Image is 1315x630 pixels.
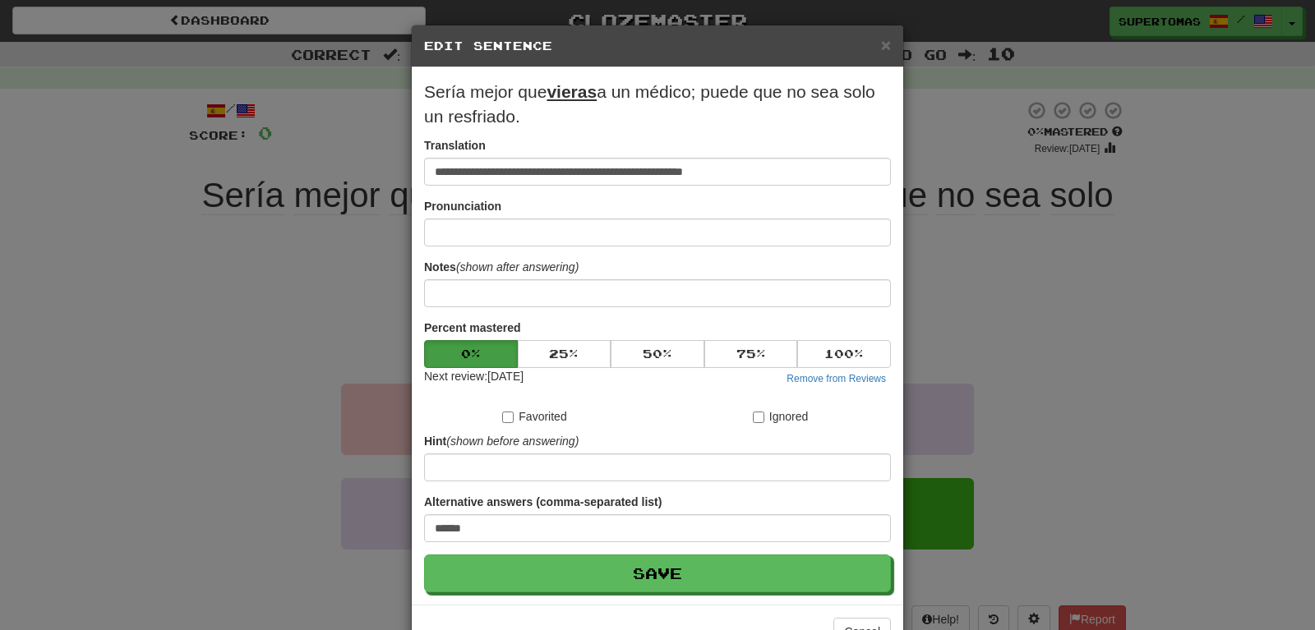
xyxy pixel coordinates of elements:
button: 75% [704,340,798,368]
input: Ignored [753,412,764,423]
input: Favorited [502,412,514,423]
button: Save [424,554,891,592]
label: Notes [424,259,579,275]
label: Hint [424,433,579,449]
div: Percent mastered [424,340,891,368]
label: Ignored [753,408,808,425]
button: 0% [424,340,518,368]
div: Next review: [DATE] [424,368,524,388]
button: Close [881,36,891,53]
h5: Edit Sentence [424,38,891,54]
label: Pronunciation [424,198,501,214]
button: 50% [611,340,704,368]
span: × [881,35,891,54]
label: Alternative answers (comma-separated list) [424,494,662,510]
em: (shown before answering) [446,435,579,448]
button: Remove from Reviews [782,370,891,388]
button: 25% [518,340,611,368]
label: Translation [424,137,486,154]
label: Favorited [502,408,566,425]
label: Percent mastered [424,320,521,336]
p: Sería mejor que a un médico; puede que no sea solo un resfriado. [424,80,891,129]
button: 100% [797,340,891,368]
em: (shown after answering) [456,260,579,274]
u: vieras [547,82,597,101]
